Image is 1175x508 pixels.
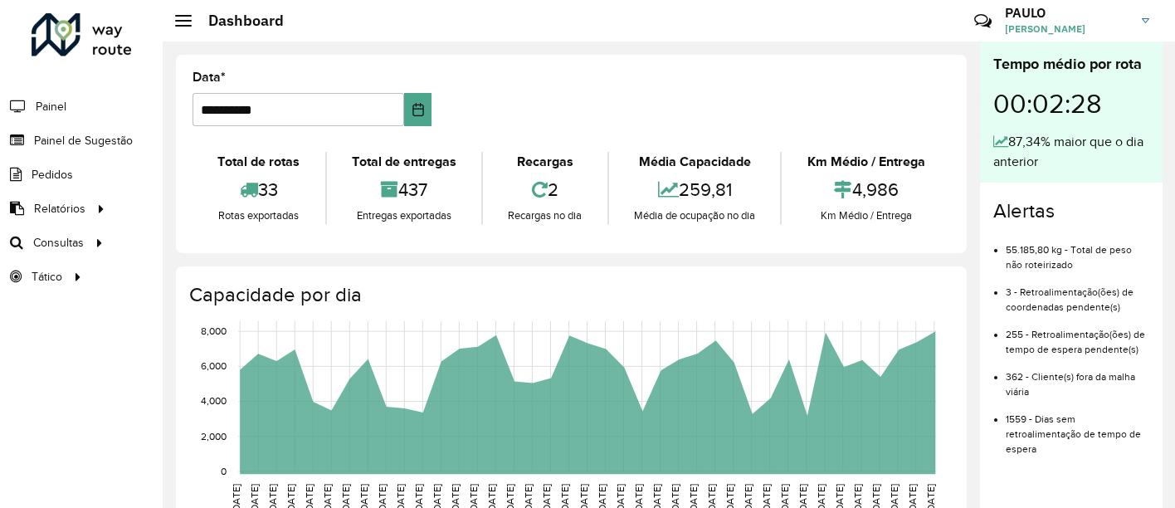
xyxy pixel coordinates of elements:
span: Tático [32,268,62,286]
label: Data [193,67,226,87]
li: 362 - Cliente(s) fora da malha viária [1006,357,1149,399]
div: Média de ocupação no dia [613,208,777,224]
div: 2 [487,172,603,208]
div: Rotas exportadas [197,208,321,224]
div: 4,986 [786,172,946,208]
div: 259,81 [613,172,777,208]
div: Total de entregas [331,152,478,172]
div: 33 [197,172,321,208]
span: Painel [36,98,66,115]
span: Painel de Sugestão [34,132,133,149]
div: Média Capacidade [613,152,777,172]
div: Recargas [487,152,603,172]
button: Choose Date [404,93,431,126]
div: Total de rotas [197,152,321,172]
li: 255 - Retroalimentação(ões) de tempo de espera pendente(s) [1006,315,1149,357]
text: 2,000 [201,431,227,442]
h4: Alertas [993,199,1149,223]
div: Tempo médio por rota [993,53,1149,76]
li: 55.185,80 kg - Total de peso não roteirizado [1006,230,1149,272]
text: 6,000 [201,360,227,371]
li: 1559 - Dias sem retroalimentação de tempo de espera [1006,399,1149,457]
h4: Capacidade por dia [189,283,950,307]
div: 00:02:28 [993,76,1149,132]
div: Km Médio / Entrega [786,152,946,172]
text: 4,000 [201,396,227,407]
span: Consultas [33,234,84,252]
h3: PAULO [1005,5,1129,21]
div: Km Médio / Entrega [786,208,946,224]
span: Pedidos [32,166,73,183]
div: 437 [331,172,478,208]
h2: Dashboard [192,12,284,30]
li: 3 - Retroalimentação(ões) de coordenadas pendente(s) [1006,272,1149,315]
text: 0 [221,466,227,476]
div: 87,34% maior que o dia anterior [993,132,1149,172]
span: [PERSON_NAME] [1005,22,1129,37]
a: Contato Rápido [965,3,1001,39]
div: Entregas exportadas [331,208,478,224]
div: Recargas no dia [487,208,603,224]
span: Relatórios [34,200,85,217]
text: 8,000 [201,325,227,336]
